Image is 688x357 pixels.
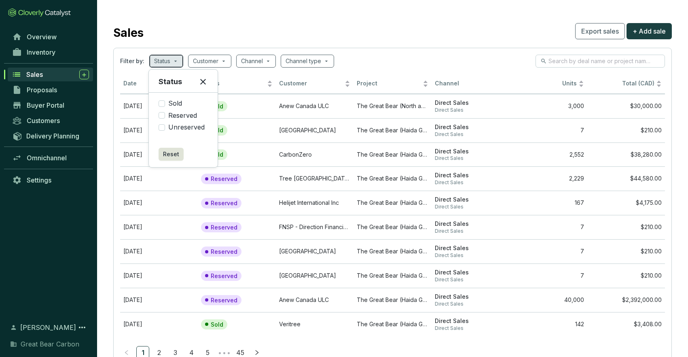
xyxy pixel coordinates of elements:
[575,23,625,39] button: Export sales
[354,263,431,288] td: The Great Bear (Haida Gwaii) Forest Carbon Project
[435,172,506,179] span: Direct Sales
[357,80,421,87] span: Project
[201,80,265,87] span: Status
[509,94,587,118] td: 3,000
[435,269,506,276] span: Direct Sales
[276,118,354,142] td: University Of Toronto
[26,70,43,79] span: Sales
[276,191,354,215] td: Helijet International Inc
[587,215,665,239] td: $210.00
[633,26,666,36] span: + Add sale
[435,107,506,113] span: Direct Sales
[163,150,179,158] span: Reset
[120,142,198,167] td: Aug 29 2025
[27,154,67,162] span: Omnichannel
[435,252,506,259] span: Direct Sales
[354,118,431,142] td: The Great Bear (Haida Gwaii) Forest Carbon Project
[124,350,129,355] span: left
[435,196,506,204] span: Direct Sales
[587,288,665,312] td: $2,392,000.00
[587,166,665,191] td: $44,580.00
[435,228,506,234] span: Direct Sales
[354,191,431,215] td: The Great Bear (Haida Gwaii) Forest Carbon Project
[435,325,506,331] span: Direct Sales
[120,239,198,263] td: Aug 28 2025
[120,74,198,94] th: Date
[354,74,431,94] th: Project
[8,83,93,97] a: Proposals
[211,321,223,328] p: Sold
[276,94,354,118] td: Anew Canada ULC
[20,323,76,332] span: [PERSON_NAME]
[354,312,431,336] td: The Great Bear (Haida Gwaii) Forest Carbon Project
[8,30,93,44] a: Overview
[354,215,431,239] td: The Great Bear (Haida Gwaii) Forest Carbon Project
[276,312,354,336] td: Veritree
[587,142,665,167] td: $38,280.00
[120,288,198,312] td: Aug 28 2025
[435,155,506,161] span: Direct Sales
[509,118,587,142] td: 7
[627,23,672,39] button: + Add sale
[432,74,509,94] th: Channel
[123,80,187,87] span: Date
[509,263,587,288] td: 7
[276,166,354,191] td: Tree Canada
[509,142,587,167] td: 2,552
[509,191,587,215] td: 167
[276,142,354,167] td: CarbonZero
[211,175,237,183] p: Reserved
[354,166,431,191] td: The Great Bear (Haida Gwaii) Forest Carbon Project
[279,80,343,87] span: Customer
[120,166,198,191] td: Sep 11 2025
[435,220,506,228] span: Direct Sales
[211,272,237,280] p: Reserved
[120,215,198,239] td: Aug 28 2025
[198,74,275,94] th: Status
[27,48,55,56] span: Inventory
[509,166,587,191] td: 2,229
[276,239,354,263] td: University Of British Columbia
[8,68,93,81] a: Sales
[26,132,79,140] span: Delivery Planning
[435,301,506,307] span: Direct Sales
[509,312,587,336] td: 142
[8,173,93,187] a: Settings
[27,33,57,41] span: Overview
[512,80,576,87] span: Units
[8,98,93,112] a: Buyer Portal
[276,288,354,312] td: Anew Canada ULC
[165,111,200,120] span: Reserved
[120,312,198,336] td: Aug 21 2025
[165,123,208,132] span: Unreserved
[120,57,144,65] span: Filter by:
[8,45,93,59] a: Inventory
[509,74,587,94] th: Units
[435,148,506,155] span: Direct Sales
[276,74,354,94] th: Customer
[435,179,506,186] span: Direct Sales
[27,117,60,125] span: Customers
[435,99,506,107] span: Direct Sales
[8,114,93,127] a: Customers
[211,200,237,207] p: Reserved
[587,118,665,142] td: $210.00
[8,151,93,165] a: Omnichannel
[21,339,79,349] span: Great Bear Carbon
[354,288,431,312] td: The Great Bear (Haida Gwaii) Forest Carbon Project
[120,191,198,215] td: Sep 05 2025
[581,26,619,36] span: Export sales
[587,312,665,336] td: $3,408.00
[276,263,354,288] td: University Of Guelph
[120,94,198,118] td: Sep 05 2025
[587,263,665,288] td: $210.00
[435,204,506,210] span: Direct Sales
[354,94,431,118] td: The Great Bear (North and Central-Mid Coast) Forest Carbon Project
[120,263,198,288] td: Aug 28 2025
[354,239,431,263] td: The Great Bear (Haida Gwaii) Forest Carbon Project
[587,239,665,263] td: $210.00
[509,215,587,239] td: 7
[435,244,506,252] span: Direct Sales
[276,215,354,239] td: FNSP - Direction FinancièRe
[159,148,184,161] button: Reset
